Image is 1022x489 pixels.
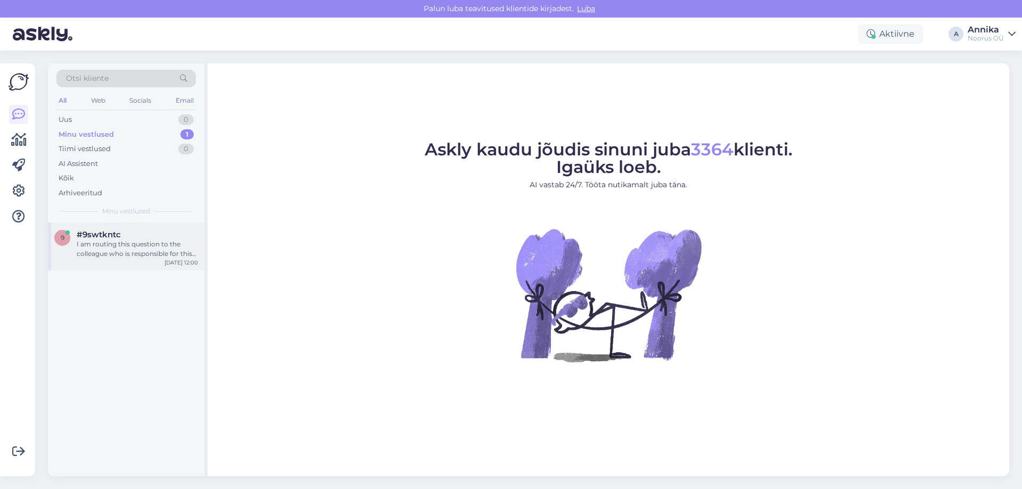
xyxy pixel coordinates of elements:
[174,94,196,107] div: Email
[102,206,150,216] span: Minu vestlused
[968,34,1004,43] div: Noorus OÜ
[127,94,153,107] div: Socials
[164,259,198,267] div: [DATE] 12:00
[574,4,598,13] span: Luba
[513,199,704,391] img: No Chat active
[59,114,72,125] div: Uus
[59,173,74,184] div: Kõik
[66,73,109,84] span: Otsi kliente
[949,27,963,42] div: A
[180,129,194,140] div: 1
[425,179,793,190] p: AI vastab 24/7. Tööta nutikamalt juba täna.
[59,129,114,140] div: Minu vestlused
[425,139,793,177] span: Askly kaudu jõudis sinuni juba klienti. Igaüks loeb.
[59,144,111,154] div: Tiimi vestlused
[59,159,98,169] div: AI Assistent
[61,234,64,242] span: 9
[178,144,194,154] div: 0
[858,24,923,44] div: Aktiivne
[77,239,198,259] div: I am routing this question to the colleague who is responsible for this topic. The reply might ta...
[89,94,108,107] div: Web
[56,94,69,107] div: All
[59,188,102,198] div: Arhiveeritud
[968,26,1016,43] a: AnnikaNoorus OÜ
[9,72,29,92] img: Askly Logo
[691,139,733,160] span: 3364
[178,114,194,125] div: 0
[968,26,1004,34] div: Annika
[77,230,121,239] span: #9swtkntc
